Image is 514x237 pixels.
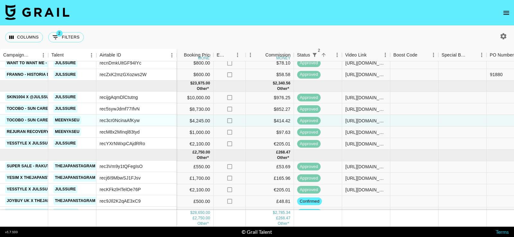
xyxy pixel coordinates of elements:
a: JOYBUY UK x Thejapanstagram [5,197,76,205]
a: julssure [53,185,77,193]
div: https://www.tiktok.com/@julssure/photo/7528067243196828935 [345,71,387,78]
div: $ [190,210,192,215]
span: approved [297,106,321,112]
button: Sort [121,51,130,60]
a: Want to Want Me - [PERSON_NAME] [5,59,83,67]
button: Sort [30,51,39,60]
div: Booking Price [184,49,212,61]
button: Menu [167,50,177,60]
div: £ [192,215,195,221]
button: Menu [39,50,48,60]
button: Sort [256,50,265,59]
span: approved [297,187,321,193]
span: € 741.95 [277,155,289,160]
div: Expenses: Remove Commission? [217,49,226,61]
span: € 2,100.00 [197,86,209,91]
button: Sort [417,50,426,59]
div: https://www.instagram.com/reel/DNswIrfZEe6/?igsh=ZW52cnJiNTBvcXpt [345,129,387,136]
div: Airtable ID [100,49,121,61]
a: julssure [53,105,77,113]
div: rec4bVPtxEcKhMBPP [100,209,145,216]
button: Show filters [310,50,319,59]
span: approved [297,141,321,147]
div: rec9JIl2K2qAE3xC9 [100,198,141,204]
div: £48.81 [246,196,294,207]
button: Menu [87,50,96,60]
span: approved [297,72,321,78]
a: Terms [496,229,509,235]
div: $1,000.00 [165,127,214,138]
button: Sort [367,50,376,59]
div: Video Link [342,49,390,61]
div: Special Booking Type [438,49,486,61]
div: Boost Code [390,49,438,61]
button: Sort [175,50,184,59]
div: rec3Vm9y1tQFegIsO [100,163,143,170]
div: 23,975.00 [192,81,210,86]
span: 2 [56,30,63,37]
a: julssure [53,93,77,101]
span: approved [297,118,321,124]
div: PO Number [490,49,514,61]
button: Select columns [5,32,43,42]
div: $8,730.00 [165,103,214,115]
button: Menu [233,50,242,60]
div: https://www.instagram.com/p/DOrLHHaCNsM/ [345,187,387,193]
div: 268.47 [278,215,290,221]
div: £1,700.00 [165,172,214,184]
div: https://www.instagram.com/p/DM5MXB-yvZt/ [345,141,387,147]
div: $ [273,210,275,215]
div: 2,785.34 [275,210,290,215]
img: Grail Talent [5,4,69,20]
div: £165.96 [246,172,294,184]
div: £ [192,150,195,155]
button: Sort [319,50,328,59]
div: recZxK2mzGXozws2W [100,71,146,78]
div: recKFkzlHTelOe76P [100,186,141,193]
div: https://www.instagram.com/reel/DN2_6Pg5uGA/ [345,106,387,112]
div: Boost Code [393,49,417,61]
div: recYXrNWxpCAjdRRo [100,140,145,147]
div: rec5sywJdmf77IfvN [100,106,140,112]
div: Talent [48,49,96,61]
button: Menu [245,50,255,60]
span: € 12,245.00 [197,221,209,226]
a: thejapanstagram [53,197,97,205]
span: € 1,195.42 [278,221,289,226]
a: thejapanstagram [53,174,97,182]
div: €3,000.00 [165,207,214,219]
div: $414.42 [246,115,294,127]
div: $4,245.00 [165,115,214,127]
div: https://www.instagram.com/p/DOf9ky2gtCP/ [345,175,387,181]
div: Airtable ID [96,49,177,61]
div: Special Booking Type [441,49,468,61]
span: € 205.01 [277,86,289,91]
button: Menu [380,50,390,60]
div: £550.00 [165,161,214,172]
div: Expenses: Remove Commission? [213,49,245,61]
button: Menu [429,50,438,60]
a: thejapanstagram [53,162,97,170]
div: $10,000.00 [165,92,214,103]
a: TOCOBO - Sun Care Press Kit campaign [5,105,94,113]
div: $97.63 [246,127,294,138]
button: Sort [468,50,477,59]
div: €205.01 [246,138,294,150]
a: YESIM x thejapanstagram [5,174,66,182]
span: confirmed [297,198,322,205]
div: $78.10 [246,57,294,69]
a: Yesstyle x Julssure - SEPTIEMBRE 2025 [5,185,94,193]
div: $976.25 [246,92,294,103]
a: SKIN1004 x @julssure First Collab [5,93,86,101]
div: Campaign (Type) [3,49,30,61]
div: $852.27 [246,103,294,115]
div: © Grail Talent [242,229,272,235]
button: Menu [477,50,486,60]
div: $800.00 [165,57,214,69]
div: $ [273,81,275,86]
div: $58.58 [246,69,294,81]
a: Super Sale - Rakuten Travel [GEOGRAPHIC_DATA] [5,162,116,170]
div: recM8x2MInql83tyd [100,129,140,135]
a: meenyaseu [53,116,81,124]
span: € 7,600.00 [197,155,209,160]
